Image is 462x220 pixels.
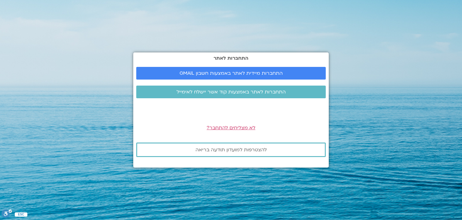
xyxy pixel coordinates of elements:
[180,71,283,76] span: התחברות מיידית לאתר באמצעות חשבון GMAIL
[136,86,326,98] a: התחברות לאתר באמצעות קוד אשר יישלח לאימייל
[196,147,267,152] span: להצטרפות למועדון תודעה בריאה
[177,89,286,95] span: התחברות לאתר באמצעות קוד אשר יישלח לאימייל
[136,67,326,80] a: התחברות מיידית לאתר באמצעות חשבון GMAIL
[136,143,326,157] a: להצטרפות למועדון תודעה בריאה
[207,124,255,131] a: לא מצליחים להתחבר?
[136,55,326,61] h2: התחברות לאתר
